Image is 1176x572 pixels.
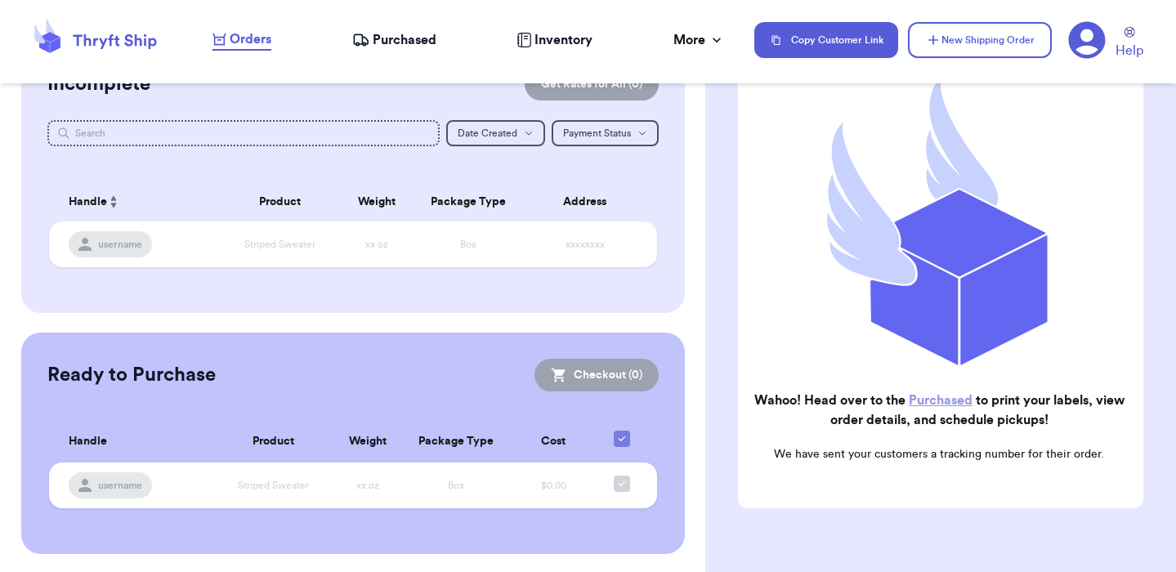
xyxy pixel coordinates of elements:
[47,71,150,97] h2: Incomplete
[534,30,592,50] span: Inventory
[214,421,332,463] th: Product
[238,480,309,490] span: Striped Sweater
[365,239,388,249] span: xx oz
[534,359,659,391] button: Checkout (0)
[458,128,517,138] span: Date Created
[98,238,142,251] span: username
[563,128,631,138] span: Payment Status
[448,480,464,490] span: Box
[332,421,403,463] th: Weight
[909,394,973,407] a: Purchased
[373,30,436,50] span: Purchased
[751,446,1127,463] p: We have sent your customers a tracking number for their order.
[523,182,657,221] th: Address
[414,182,523,221] th: Package Type
[1116,41,1143,60] span: Help
[525,68,659,101] button: Get Rates for All (0)
[403,421,509,463] th: Package Type
[219,182,341,221] th: Product
[356,480,379,490] span: xx oz
[47,120,440,146] input: Search
[446,120,545,146] button: Date Created
[69,194,107,211] span: Handle
[908,22,1052,58] button: New Shipping Order
[69,433,107,450] span: Handle
[754,22,898,58] button: Copy Customer Link
[552,120,659,146] button: Payment Status
[460,239,476,249] span: Box
[107,192,120,212] button: Sort ascending
[751,391,1127,430] h2: Wahoo! Head over to the to print your labels, view order details, and schedule pickups!
[516,30,592,50] a: Inventory
[1116,27,1143,60] a: Help
[509,421,597,463] th: Cost
[341,182,414,221] th: Weight
[673,30,725,50] div: More
[244,239,315,249] span: Striped Sweater
[541,480,566,490] span: $0.00
[212,29,271,51] a: Orders
[352,30,436,50] a: Purchased
[566,239,605,249] span: xxxxxxxx
[98,479,142,492] span: username
[47,362,216,388] h2: Ready to Purchase
[230,29,271,49] span: Orders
